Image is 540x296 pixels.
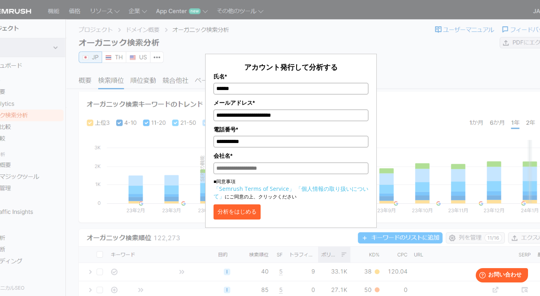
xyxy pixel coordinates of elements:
[214,185,368,200] a: 「個人情報の取り扱いについて」
[214,204,261,220] button: 分析をはじめる
[214,98,368,107] label: メールアドレス*
[214,178,368,200] p: ■同意事項 にご同意の上、クリックください
[244,62,338,72] span: アカウント発行して分析する
[469,265,531,287] iframe: Help widget launcher
[214,185,295,192] a: 「Semrush Terms of Service」
[214,125,368,134] label: 電話番号*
